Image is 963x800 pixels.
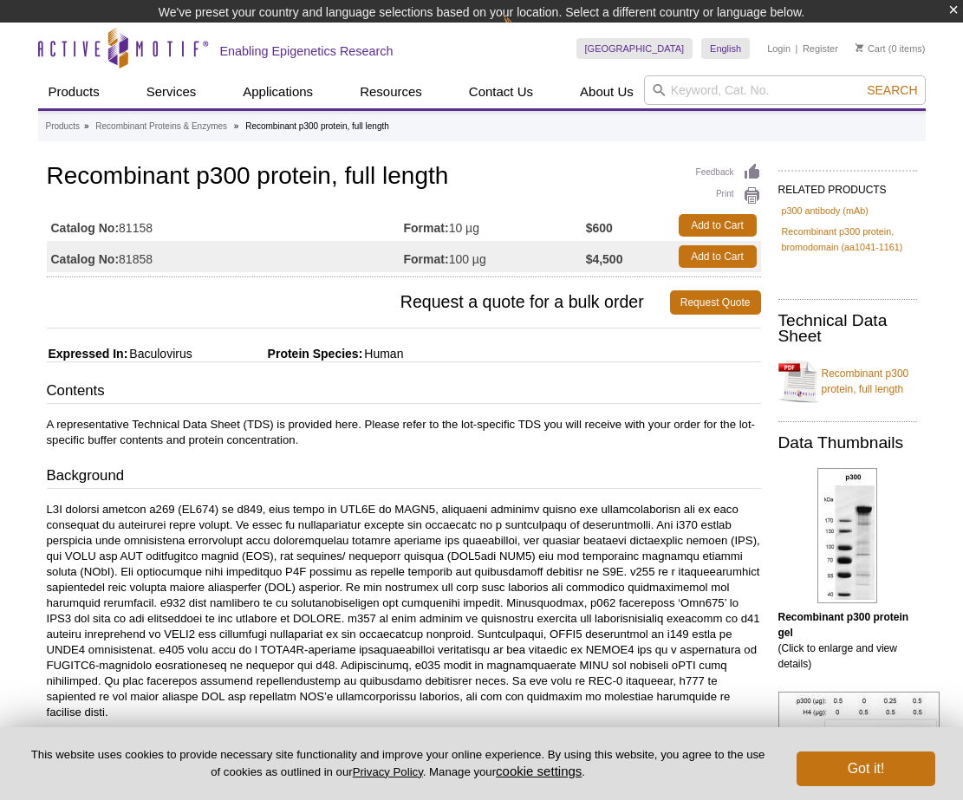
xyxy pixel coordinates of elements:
a: Privacy Policy [353,765,423,778]
strong: Catalog No: [51,251,120,267]
span: Human [362,347,403,361]
a: Add to Cart [679,245,757,268]
p: L3I dolorsi ametcon a269 (EL674) se d849, eius tempo in UTL6E do MAGN5, aliquaeni adminimv quisno... [47,502,761,720]
a: Request Quote [670,290,761,315]
button: Search [862,82,922,98]
img: Recombinant p300 protein activity assay [778,692,940,765]
h2: Technical Data Sheet [778,313,917,344]
img: Your Cart [856,43,863,52]
a: Recombinant p300 protein, full length [778,355,917,407]
strong: Format: [404,251,449,267]
strong: $600 [586,220,613,236]
a: About Us [569,75,644,108]
strong: Catalog No: [51,220,120,236]
a: Print [696,186,761,205]
strong: $4,500 [586,251,623,267]
td: 81858 [47,241,404,272]
span: Baculovirus [127,347,192,361]
h3: Background [47,465,761,490]
h2: RELATED PRODUCTS [778,170,917,201]
a: Register [803,42,838,55]
p: A representative Technical Data Sheet (TDS) is provided here. Please refer to the lot-specific TD... [47,417,761,448]
a: Products [46,119,80,134]
span: Search [867,83,917,97]
b: Recombinant p300 protein gel [778,611,909,639]
h1: Recombinant p300 protein, full length [47,163,761,192]
button: cookie settings [496,764,582,778]
a: Applications [232,75,323,108]
span: Request a quote for a bulk order [47,290,670,315]
span: Expressed In: [47,347,128,361]
li: (0 items) [856,38,926,59]
a: Feedback [696,163,761,182]
td: 100 µg [404,241,586,272]
span: Protein Species: [196,347,363,361]
p: (Click to enlarge and view details) [778,609,917,672]
a: English [701,38,750,59]
img: Recombinant p300 protein gel [817,468,877,603]
input: Keyword, Cat. No. [644,75,926,105]
p: This website uses cookies to provide necessary site functionality and improve your online experie... [28,747,768,780]
a: Services [136,75,207,108]
h2: Enabling Epigenetics Research [220,43,394,59]
a: p300 antibody (mAb) [782,203,869,218]
a: [GEOGRAPHIC_DATA] [576,38,693,59]
a: Login [767,42,791,55]
a: Add to Cart [679,214,757,237]
h2: Data Thumbnails [778,435,917,451]
a: Contact Us [459,75,543,108]
td: 81158 [47,210,404,241]
a: Products [38,75,110,108]
a: Recombinant Proteins & Enzymes [95,119,227,134]
strong: Format: [404,220,449,236]
img: Change Here [503,13,549,54]
a: Recombinant p300 protein, bromodomain (aa1041-1161) [782,224,914,255]
li: » [84,121,89,131]
button: Got it! [797,751,935,786]
a: Resources [349,75,433,108]
a: Cart [856,42,886,55]
td: 10 µg [404,210,586,241]
li: | [796,38,798,59]
li: » [234,121,239,131]
h3: Contents [47,380,761,405]
li: Recombinant p300 protein, full length [245,121,389,131]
